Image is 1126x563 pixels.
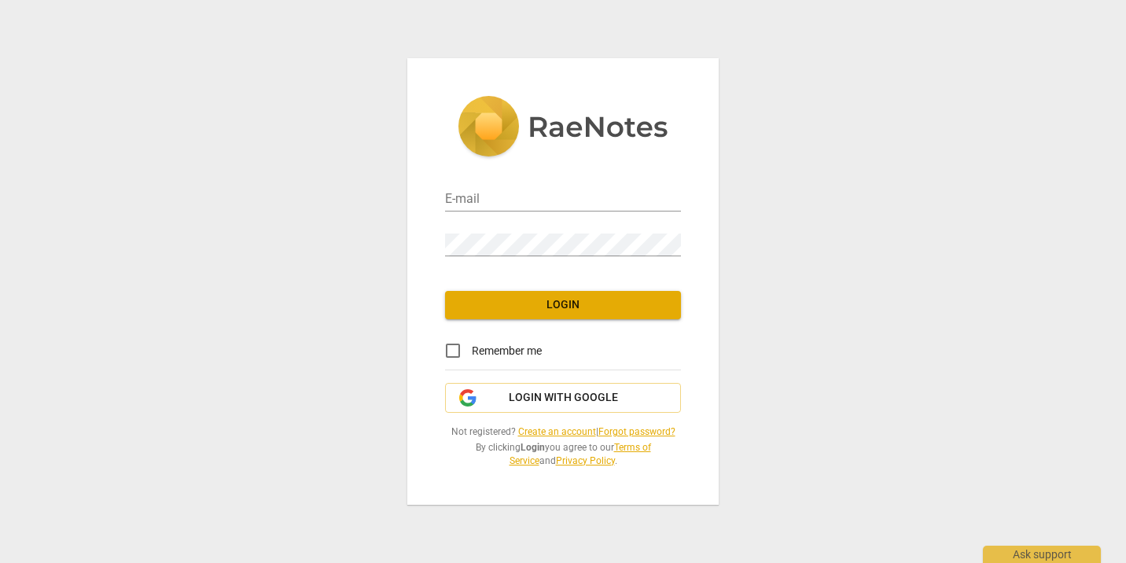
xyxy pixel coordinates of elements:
[509,390,618,406] span: Login with Google
[472,343,542,359] span: Remember me
[458,96,668,160] img: 5ac2273c67554f335776073100b6d88f.svg
[445,425,681,439] span: Not registered? |
[518,426,596,437] a: Create an account
[445,441,681,467] span: By clicking you agree to our and .
[445,383,681,413] button: Login with Google
[510,442,651,466] a: Terms of Service
[521,442,545,453] b: Login
[983,546,1101,563] div: Ask support
[445,291,681,319] button: Login
[598,426,675,437] a: Forgot password?
[458,297,668,313] span: Login
[556,455,615,466] a: Privacy Policy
